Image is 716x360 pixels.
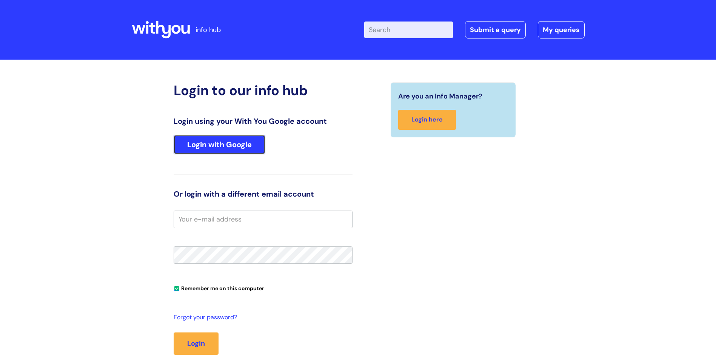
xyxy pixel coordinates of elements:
label: Remember me on this computer [174,283,264,292]
button: Login [174,332,219,354]
a: Submit a query [465,21,526,38]
a: Login with Google [174,135,265,154]
p: info hub [196,24,221,36]
a: My queries [538,21,585,38]
h2: Login to our info hub [174,82,353,98]
h3: Or login with a different email account [174,189,353,198]
a: Forgot your password? [174,312,349,323]
span: Are you an Info Manager? [398,90,482,102]
h3: Login using your With You Google account [174,117,353,126]
input: Search [364,22,453,38]
a: Login here [398,110,456,130]
input: Remember me on this computer [174,286,179,291]
input: Your e-mail address [174,211,353,228]
div: You can uncheck this option if you're logging in from a shared device [174,282,353,294]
